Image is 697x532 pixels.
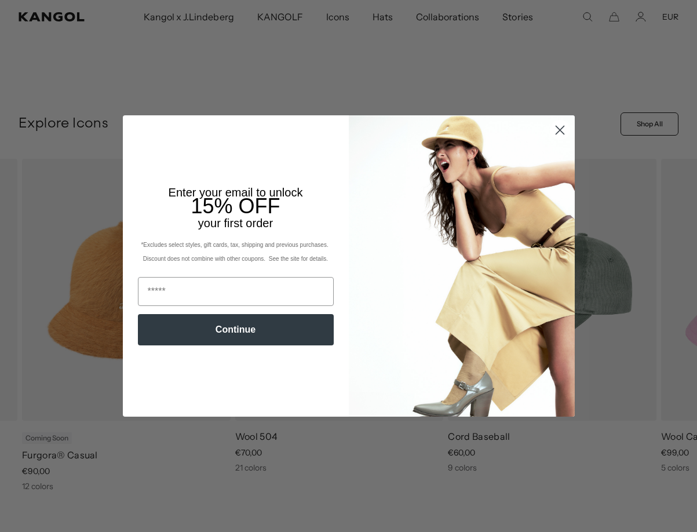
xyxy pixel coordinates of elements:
button: Close dialog [550,120,570,140]
span: 15% OFF [191,194,280,218]
button: Continue [138,314,334,345]
span: your first order [198,217,273,229]
span: *Excludes select styles, gift cards, tax, shipping and previous purchases. Discount does not comb... [141,242,330,262]
input: Email [138,277,334,306]
span: Enter your email to unlock [169,186,303,199]
img: 93be19ad-e773-4382-80b9-c9d740c9197f.jpeg [349,115,575,417]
